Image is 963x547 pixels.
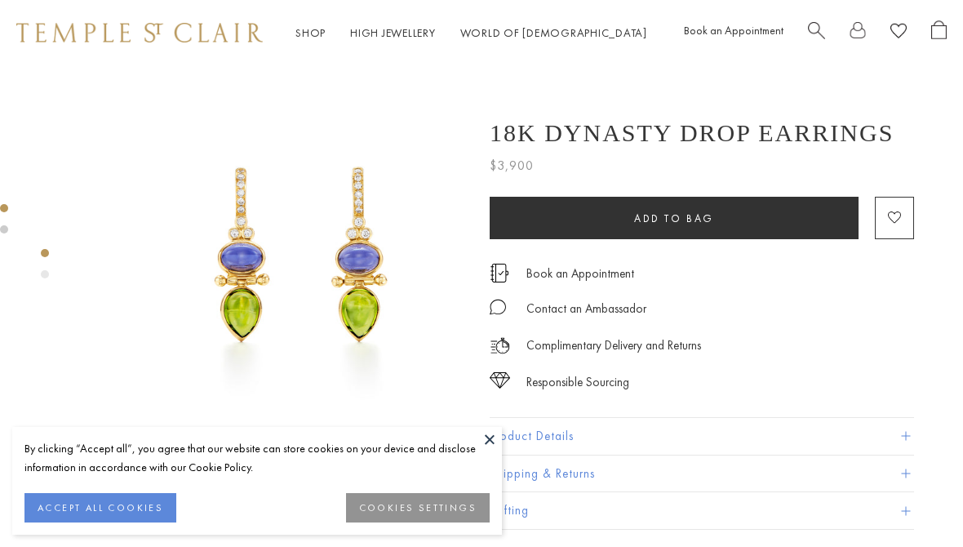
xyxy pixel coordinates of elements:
[490,492,914,529] button: Gifting
[346,493,490,523] button: COOKIES SETTINGS
[526,265,634,282] a: Book an Appointment
[350,25,436,40] a: High JewelleryHigh Jewellery
[24,493,176,523] button: ACCEPT ALL COOKIES
[808,20,825,46] a: Search
[41,245,49,291] div: Product gallery navigation
[526,336,701,356] p: Complimentary Delivery and Returns
[490,197,859,239] button: Add to bag
[526,372,629,393] div: Responsible Sourcing
[931,20,947,46] a: Open Shopping Bag
[526,299,646,319] div: Contact an Ambassador
[490,372,510,389] img: icon_sourcing.svg
[295,25,326,40] a: ShopShop
[295,23,647,43] nav: Main navigation
[106,65,465,425] img: 18K Dynasty Drop Earrings
[490,155,534,176] span: $3,900
[890,20,907,46] a: View Wishlist
[634,211,714,225] span: Add to bag
[490,119,894,147] h1: 18K Dynasty Drop Earrings
[490,418,914,455] button: Product Details
[16,23,263,42] img: Temple St. Clair
[460,25,647,40] a: World of [DEMOGRAPHIC_DATA]World of [DEMOGRAPHIC_DATA]
[490,264,509,282] img: icon_appointment.svg
[881,470,947,531] iframe: Gorgias live chat messenger
[684,23,783,38] a: Book an Appointment
[24,439,490,477] div: By clicking “Accept all”, you agree that our website can store cookies on your device and disclos...
[490,456,914,492] button: Shipping & Returns
[490,299,506,315] img: MessageIcon-01_2.svg
[490,336,510,356] img: icon_delivery.svg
